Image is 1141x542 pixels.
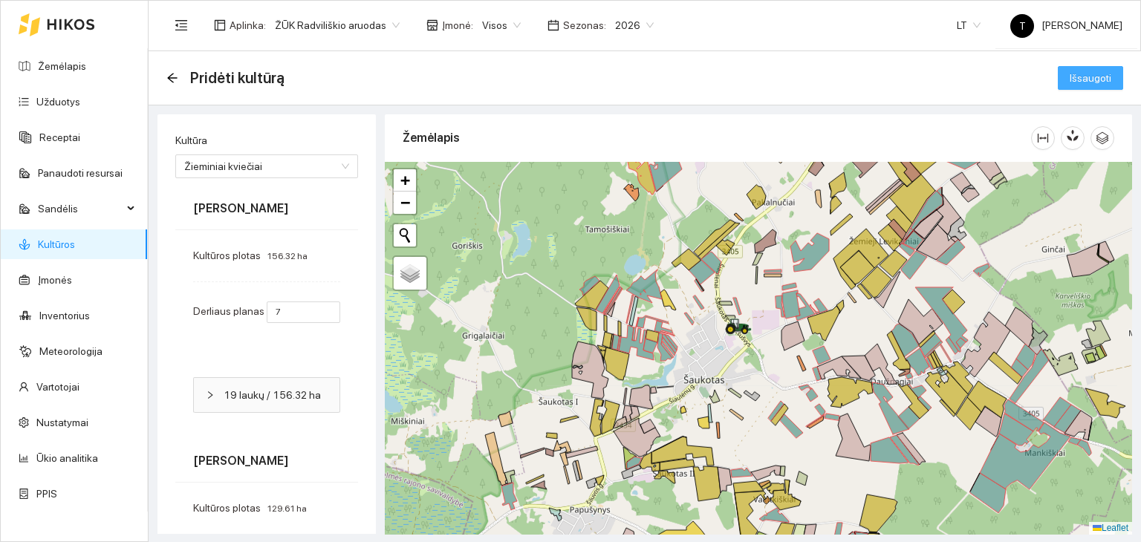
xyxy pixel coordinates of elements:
span: 2026 [615,14,654,36]
span: Išsaugoti [1070,70,1111,86]
span: LT [957,14,981,36]
div: [PERSON_NAME] [193,187,340,229]
a: Įmonės [38,274,72,286]
span: Sezonas : [563,17,606,33]
a: Nustatymai [36,417,88,428]
input: Įveskite t/Ha [267,301,340,323]
span: calendar [547,19,559,31]
span: ŽŪK Radviliškio aruodas [275,14,400,36]
span: column-width [1032,132,1054,144]
a: Kultūros [38,238,75,250]
span: arrow-left [166,72,178,84]
span: right [206,391,215,399]
div: Atgal [166,72,178,85]
span: 129.61 ha [267,503,307,514]
a: Panaudoti resursai [38,167,123,179]
button: column-width [1031,126,1055,150]
a: Zoom out [394,192,416,214]
button: menu-fold [166,10,196,40]
div: Žemėlapis [403,117,1031,159]
a: PPIS [36,488,57,500]
a: Layers [394,257,426,290]
div: 19 laukų / 156.32 ha [194,378,339,412]
a: Receptai [39,131,80,143]
span: Sandėlis [38,194,123,223]
button: Išsaugoti [1058,66,1123,90]
button: Initiate a new search [394,224,416,246]
span: − [400,193,410,212]
a: Zoom in [394,169,416,192]
span: + [400,171,410,189]
span: menu-fold [175,19,188,32]
span: layout [214,19,226,31]
a: Leaflet [1093,523,1128,533]
a: Ūkio analitika [36,452,98,464]
label: Kultūra [175,133,207,148]
a: Užduotys [36,96,80,108]
a: Vartotojai [36,381,79,393]
span: Kultūros plotas [193,502,261,514]
span: shop [426,19,438,31]
span: T [1019,14,1026,38]
span: Derliaus planas [193,305,264,317]
span: Kultūros plotas [193,249,261,261]
a: Žemėlapis [38,60,86,72]
span: [PERSON_NAME] [1010,19,1122,31]
a: Meteorologija [39,345,103,357]
span: Žieminiai kviečiai [184,155,349,177]
span: Aplinka : [230,17,266,33]
span: Visos [482,14,521,36]
span: Pridėti kultūrą [190,66,285,90]
span: Įmonė : [442,17,473,33]
div: [PERSON_NAME] [193,440,340,482]
span: 156.32 ha [267,251,308,261]
span: 19 laukų / 156.32 ha [224,387,328,403]
a: Inventorius [39,310,90,321]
